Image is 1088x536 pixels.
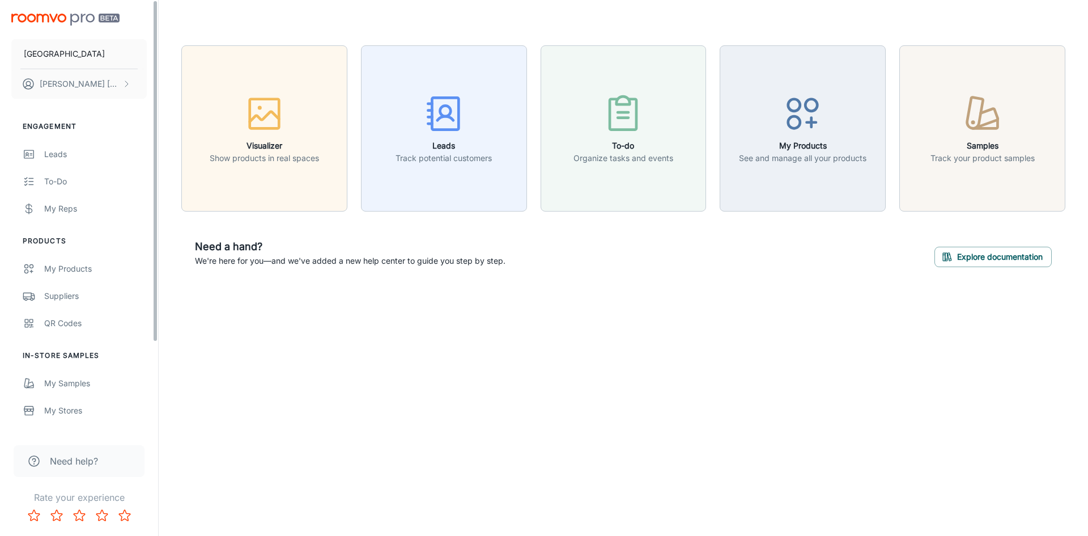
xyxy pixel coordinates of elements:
p: See and manage all your products [739,152,866,164]
div: Leads [44,148,147,161]
button: SamplesTrack your product samples [899,45,1065,212]
p: [GEOGRAPHIC_DATA] [24,48,105,60]
p: We're here for you—and we've added a new help center to guide you step by step. [195,255,505,267]
h6: My Products [739,140,866,152]
div: QR Codes [44,317,147,330]
button: LeadsTrack potential customers [361,45,527,212]
button: Explore documentation [934,247,1052,267]
h6: To-do [573,140,673,152]
button: VisualizerShow products in real spaces [181,45,347,212]
a: SamplesTrack your product samples [899,122,1065,133]
a: LeadsTrack potential customers [361,122,527,133]
p: [PERSON_NAME] [PERSON_NAME] [40,78,120,90]
p: Track potential customers [396,152,492,164]
button: [PERSON_NAME] [PERSON_NAME] [11,69,147,99]
h6: Visualizer [210,140,319,152]
a: My ProductsSee and manage all your products [720,122,886,133]
button: To-doOrganize tasks and events [541,45,707,212]
a: Explore documentation [934,250,1052,261]
p: Show products in real spaces [210,152,319,164]
button: My ProductsSee and manage all your products [720,45,886,212]
img: Roomvo PRO Beta [11,14,120,26]
div: My Reps [44,202,147,215]
div: To-do [44,175,147,188]
a: To-doOrganize tasks and events [541,122,707,133]
p: Track your product samples [930,152,1035,164]
div: My Products [44,263,147,275]
h6: Leads [396,140,492,152]
p: Organize tasks and events [573,152,673,164]
h6: Samples [930,140,1035,152]
h6: Need a hand? [195,239,505,255]
div: Suppliers [44,290,147,302]
button: [GEOGRAPHIC_DATA] [11,39,147,69]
